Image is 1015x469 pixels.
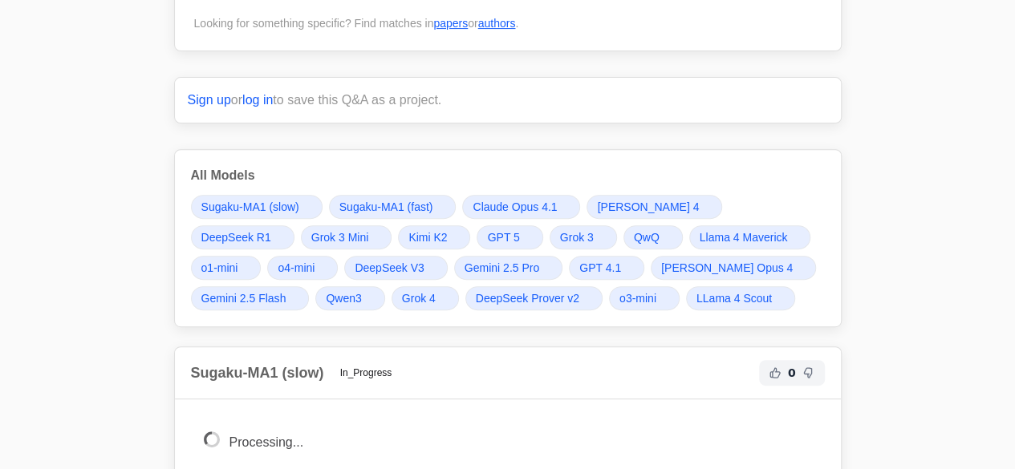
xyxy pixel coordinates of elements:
[569,256,644,280] a: GPT 4.1
[278,260,315,276] span: o4-mini
[696,290,772,306] span: LLama 4 Scout
[191,286,310,310] a: Gemini 2.5 Flash
[201,229,271,245] span: DeepSeek R1
[700,229,788,245] span: Llama 4 Maverick
[301,225,392,249] a: Grok 3 Mini
[661,260,793,276] span: [PERSON_NAME] Opus 4
[392,286,459,310] a: Grok 4
[191,195,323,219] a: Sugaku-MA1 (slow)
[344,256,447,280] a: DeepSeek V3
[339,199,433,215] span: Sugaku-MA1 (fast)
[634,229,660,245] span: QwQ
[478,17,516,30] a: authors
[194,15,822,31] div: Looking for something specific? Find matches in or .
[201,260,238,276] span: o1-mini
[651,256,816,280] a: [PERSON_NAME] Opus 4
[329,195,457,219] a: Sugaku-MA1 (fast)
[597,199,699,215] span: [PERSON_NAME] 4
[799,363,818,382] button: Not Helpful
[201,199,299,215] span: Sugaku-MA1 (slow)
[487,229,519,245] span: GPT 5
[788,365,796,381] span: 0
[476,290,579,306] span: DeepSeek Prover v2
[465,260,539,276] span: Gemini 2.5 Pro
[191,166,825,185] h3: All Models
[191,362,324,384] h2: Sugaku-MA1 (slow)
[398,225,470,249] a: Kimi K2
[686,286,795,310] a: LLama 4 Scout
[326,290,361,306] span: Qwen3
[267,256,338,280] a: o4-mini
[454,256,562,280] a: Gemini 2.5 Pro
[201,290,286,306] span: Gemini 2.5 Flash
[619,290,656,306] span: o3-mini
[587,195,722,219] a: [PERSON_NAME] 4
[191,225,294,249] a: DeepSeek R1
[465,286,603,310] a: DeepSeek Prover v2
[473,199,557,215] span: Claude Opus 4.1
[191,256,262,280] a: o1-mini
[560,229,594,245] span: Grok 3
[315,286,384,310] a: Qwen3
[188,91,828,110] p: or to save this Q&A as a project.
[462,195,580,219] a: Claude Opus 4.1
[402,290,436,306] span: Grok 4
[765,363,785,382] button: Helpful
[550,225,617,249] a: Grok 3
[355,260,424,276] span: DeepSeek V3
[242,93,273,107] a: log in
[229,435,303,449] span: Processing...
[579,260,621,276] span: GPT 4.1
[433,17,468,30] a: papers
[331,363,402,382] span: In_Progress
[188,93,231,107] a: Sign up
[623,225,683,249] a: QwQ
[609,286,680,310] a: o3-mini
[311,229,369,245] span: Grok 3 Mini
[689,225,811,249] a: Llama 4 Maverick
[477,225,542,249] a: GPT 5
[408,229,447,245] span: Kimi K2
